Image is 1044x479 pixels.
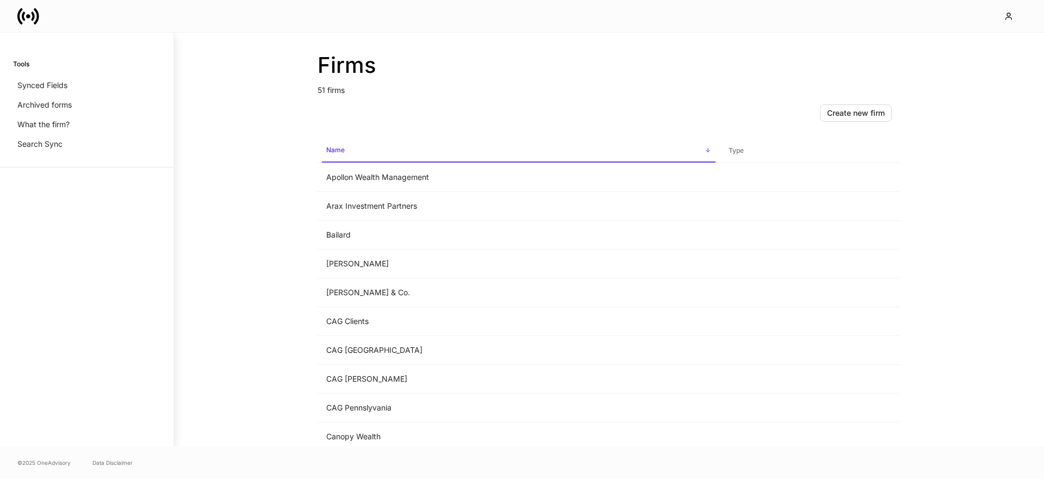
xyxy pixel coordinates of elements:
[318,78,900,96] p: 51 firms
[322,139,716,163] span: Name
[318,221,720,250] td: Bailard
[326,145,345,155] h6: Name
[318,336,720,365] td: CAG [GEOGRAPHIC_DATA]
[318,365,720,394] td: CAG [PERSON_NAME]
[318,307,720,336] td: CAG Clients
[17,119,70,130] p: What the firm?
[13,76,160,95] a: Synced Fields
[318,278,720,307] td: [PERSON_NAME] & Co.
[318,52,900,78] h2: Firms
[318,192,720,221] td: Arax Investment Partners
[318,422,720,451] td: Canopy Wealth
[724,140,896,162] span: Type
[820,104,892,122] button: Create new firm
[17,139,63,150] p: Search Sync
[17,80,67,91] p: Synced Fields
[318,250,720,278] td: [PERSON_NAME]
[729,145,744,155] h6: Type
[13,115,160,134] a: What the firm?
[318,394,720,422] td: CAG Pennslyvania
[827,109,885,117] div: Create new firm
[17,99,72,110] p: Archived forms
[17,458,71,467] span: © 2025 OneAdvisory
[318,163,720,192] td: Apollon Wealth Management
[13,134,160,154] a: Search Sync
[92,458,133,467] a: Data Disclaimer
[13,95,160,115] a: Archived forms
[13,59,29,69] h6: Tools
